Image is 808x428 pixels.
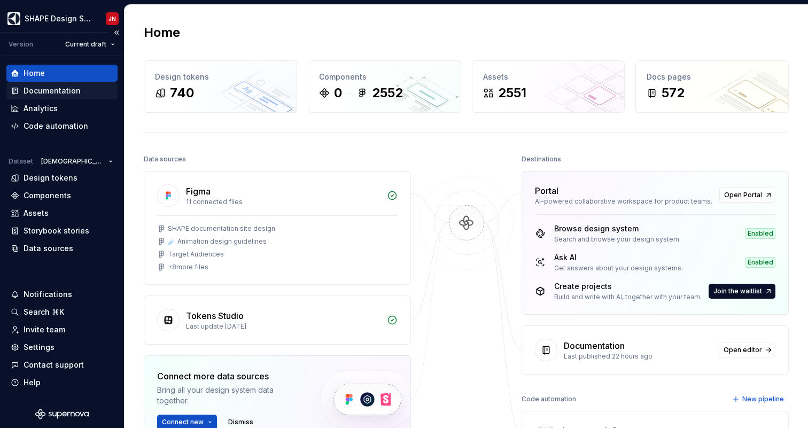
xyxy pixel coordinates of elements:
[319,72,450,82] div: Components
[168,224,275,233] div: SHAPE documentation site design
[308,60,461,113] a: Components02552
[155,72,286,82] div: Design tokens
[6,82,118,99] a: Documentation
[144,24,180,41] h2: Home
[65,40,106,49] span: Current draft
[6,205,118,222] a: Assets
[157,370,301,383] div: Connect more data sources
[372,84,403,102] div: 2552
[24,190,71,201] div: Components
[144,60,297,113] a: Design tokens740
[554,252,683,263] div: Ask AI
[745,228,775,239] div: Enabled
[162,418,204,426] span: Connect new
[564,339,625,352] div: Documentation
[535,197,713,206] div: AI-powered collaborative workspace for product teams.
[157,385,301,406] div: Bring all your design system data together.
[334,84,342,102] div: 0
[6,118,118,135] a: Code automation
[6,339,118,356] a: Settings
[522,152,561,167] div: Destinations
[36,154,118,169] button: [DEMOGRAPHIC_DATA]
[554,281,702,292] div: Create projects
[24,360,84,370] div: Contact support
[186,322,380,331] div: Last update [DATE]
[24,68,45,79] div: Home
[108,14,116,23] div: JN
[186,185,211,198] div: Figma
[168,237,267,246] div: ☄️ Animation design guidelines
[647,72,778,82] div: Docs pages
[554,293,702,301] div: Build and write with AI, together with your team.
[662,84,685,102] div: 572
[554,235,681,244] div: Search and browse your design system.
[724,346,762,354] span: Open editor
[41,157,104,166] span: [DEMOGRAPHIC_DATA]
[24,243,73,254] div: Data sources
[709,284,775,299] button: Join the waitlist
[6,240,118,257] a: Data sources
[6,374,118,391] button: Help
[713,287,762,295] span: Join the waitlist
[9,40,33,49] div: Version
[144,295,411,345] a: Tokens StudioLast update [DATE]
[186,198,380,206] div: 11 connected files
[24,208,49,219] div: Assets
[7,12,20,25] img: 1131f18f-9b94-42a4-847a-eabb54481545.png
[719,343,775,357] a: Open editor
[483,72,614,82] div: Assets
[742,395,784,403] span: New pipeline
[554,264,683,273] div: Get answers about your design systems.
[535,184,558,197] div: Portal
[24,307,64,317] div: Search ⌘K
[60,37,120,52] button: Current draft
[472,60,625,113] a: Assets2551
[724,191,762,199] span: Open Portal
[6,169,118,186] a: Design tokens
[168,250,224,259] div: Target Audiences
[554,223,681,234] div: Browse design system
[24,85,81,96] div: Documentation
[2,7,122,30] button: SHAPE Design SystemJN
[109,25,124,40] button: Collapse sidebar
[144,152,186,167] div: Data sources
[228,418,253,426] span: Dismiss
[6,100,118,117] a: Analytics
[6,187,118,204] a: Components
[24,289,72,300] div: Notifications
[729,392,789,407] button: New pipeline
[24,342,55,353] div: Settings
[24,121,88,131] div: Code automation
[25,13,93,24] div: SHAPE Design System
[24,324,65,335] div: Invite team
[9,157,33,166] div: Dataset
[6,321,118,338] a: Invite team
[6,304,118,321] button: Search ⌘K
[6,286,118,303] button: Notifications
[144,171,411,285] a: Figma11 connected filesSHAPE documentation site design☄️ Animation design guidelinesTarget Audien...
[170,84,194,102] div: 740
[745,257,775,268] div: Enabled
[635,60,789,113] a: Docs pages572
[498,84,526,102] div: 2551
[6,65,118,82] a: Home
[6,222,118,239] a: Storybook stories
[719,188,775,203] a: Open Portal
[168,263,208,271] div: + 8 more files
[24,225,89,236] div: Storybook stories
[564,352,712,361] div: Last published 22 hours ago
[6,356,118,373] button: Contact support
[24,103,58,114] div: Analytics
[35,409,89,419] svg: Supernova Logo
[522,392,576,407] div: Code automation
[24,377,41,388] div: Help
[24,173,77,183] div: Design tokens
[186,309,244,322] div: Tokens Studio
